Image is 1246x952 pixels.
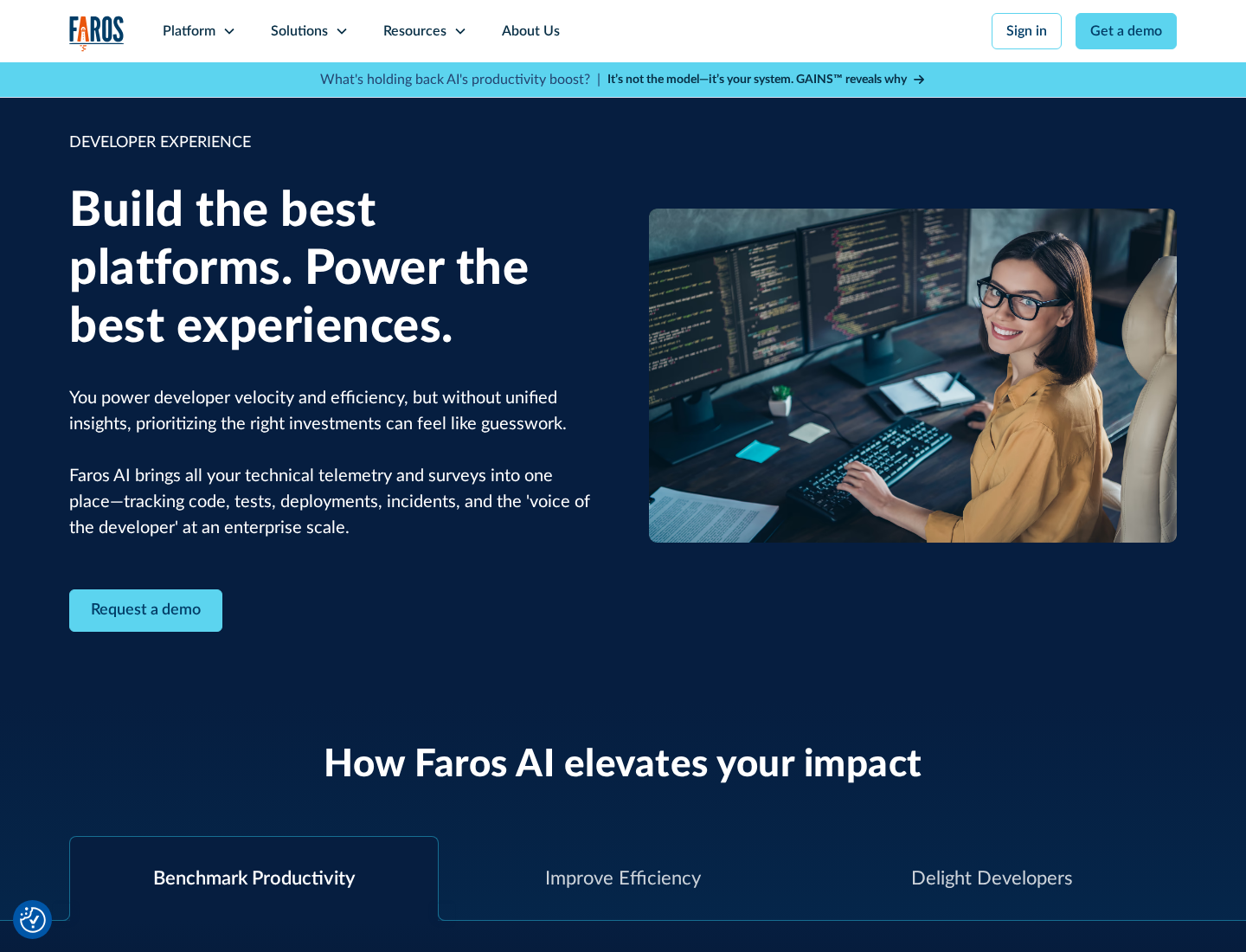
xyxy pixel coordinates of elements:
[69,16,125,51] a: home
[20,907,46,933] img: Revisit consent button
[20,907,46,933] button: Cookie Settings
[69,132,597,155] div: DEVELOPER EXPERIENCE
[324,743,922,788] h2: How Faros AI elevates your impact
[992,13,1062,49] a: Sign in
[69,385,597,541] p: You power developer velocity and efficiency, but without unified insights, prioritizing the right...
[320,69,601,90] p: What's holding back AI's productivity boost? |
[911,865,1073,893] div: Delight Developers
[69,589,222,632] a: Contact Modal
[1076,13,1177,49] a: Get a demo
[607,74,907,86] strong: It’s not the model—it’s your system. GAINS™ reveals why
[607,71,926,89] a: It’s not the model—it’s your system. GAINS™ reveals why
[383,21,446,42] div: Resources
[163,21,215,42] div: Platform
[69,16,125,51] img: Logo of the analytics and reporting company Faros.
[545,865,701,893] div: Improve Efficiency
[271,21,328,42] div: Solutions
[69,183,597,357] h1: Build the best platforms. Power the best experiences.
[153,865,355,893] div: Benchmark Productivity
